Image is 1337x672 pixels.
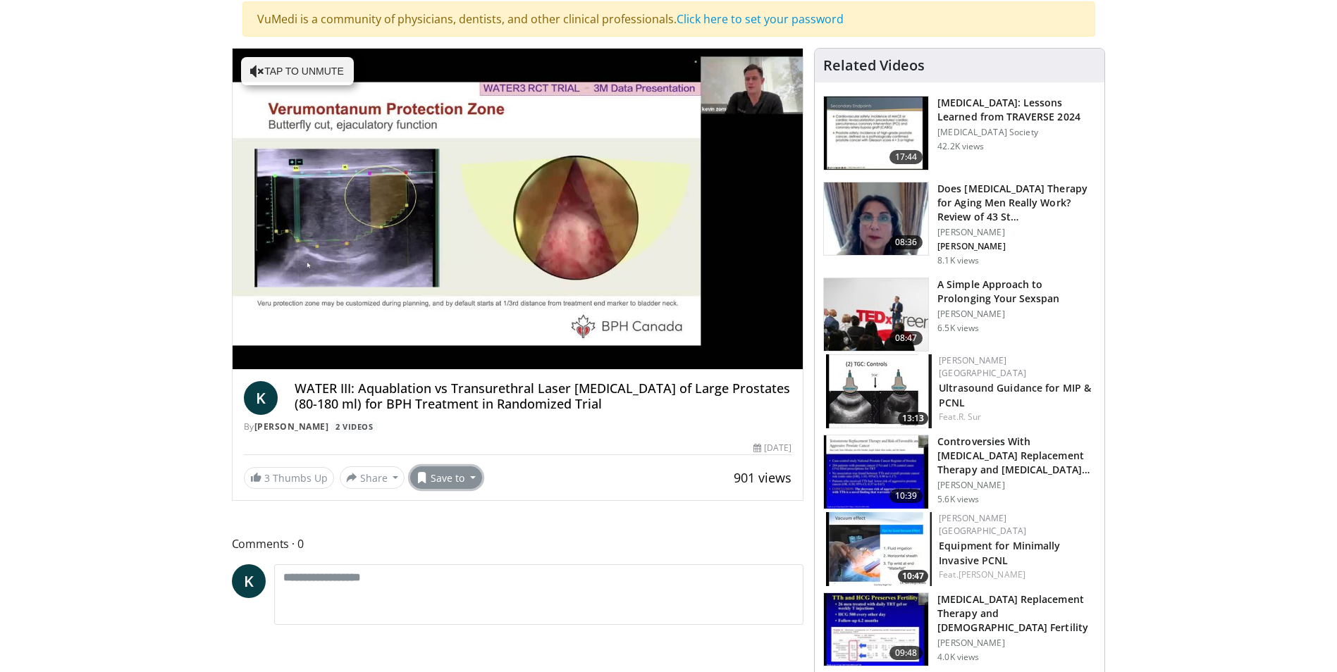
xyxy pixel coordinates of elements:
[823,278,1096,352] a: 08:47 A Simple Approach to Prolonging Your Sexspan [PERSON_NAME] 6.5K views
[939,568,1093,581] div: Feat.
[824,278,928,351] img: c4bd4661-e278-4c34-863c-57c104f39734.150x105_q85_crop-smart_upscale.jpg
[244,467,334,489] a: 3 Thumbs Up
[826,354,932,428] a: 13:13
[889,646,923,660] span: 09:48
[340,466,405,489] button: Share
[937,255,979,266] p: 8.1K views
[331,421,378,433] a: 2 Videos
[937,127,1096,138] p: [MEDICAL_DATA] Society
[826,512,932,586] a: 10:47
[244,421,792,433] div: By
[937,435,1096,477] h3: Controversies With [MEDICAL_DATA] Replacement Therapy and [MEDICAL_DATA] Can…
[824,97,928,170] img: 1317c62a-2f0d-4360-bee0-b1bff80fed3c.150x105_q85_crop-smart_upscale.jpg
[937,637,1096,649] p: [PERSON_NAME]
[937,323,979,334] p: 6.5K views
[937,182,1096,224] h3: Does [MEDICAL_DATA] Therapy for Aging Men Really Work? Review of 43 St…
[937,592,1096,635] h3: [MEDICAL_DATA] Replacement Therapy and [DEMOGRAPHIC_DATA] Fertility
[753,442,791,454] div: [DATE]
[824,182,928,256] img: 4d4bce34-7cbb-4531-8d0c-5308a71d9d6c.150x105_q85_crop-smart_upscale.jpg
[939,411,1093,423] div: Feat.
[889,331,923,345] span: 08:47
[264,471,270,485] span: 3
[937,480,1096,491] p: [PERSON_NAME]
[826,512,932,586] img: 57193a21-700a-4103-8163-b4069ca57589.150x105_q85_crop-smart_upscale.jpg
[677,11,844,27] a: Click here to set your password
[939,539,1060,567] a: Equipment for Minimally Invasive PCNL
[826,354,932,428] img: ae74b246-eda0-4548-a041-8444a00e0b2d.150x105_q85_crop-smart_upscale.jpg
[823,96,1096,170] a: 17:44 [MEDICAL_DATA]: Lessons Learned from TRAVERSE 2024 [MEDICAL_DATA] Society 42.2K views
[823,182,1096,266] a: 08:36 Does [MEDICAL_DATA] Therapy for Aging Men Really Work? Review of 43 St… [PERSON_NAME] [PERS...
[937,494,979,505] p: 5.6K views
[898,412,928,425] span: 13:13
[242,1,1095,37] div: VuMedi is a community of physicians, dentists, and other clinical professionals.
[823,592,1096,667] a: 09:48 [MEDICAL_DATA] Replacement Therapy and [DEMOGRAPHIC_DATA] Fertility [PERSON_NAME] 4.0K views
[937,141,984,152] p: 42.2K views
[939,354,1026,379] a: [PERSON_NAME] [GEOGRAPHIC_DATA]
[889,150,923,164] span: 17:44
[937,96,1096,124] h3: [MEDICAL_DATA]: Lessons Learned from TRAVERSE 2024
[939,381,1091,409] a: Ultrasound Guidance for MIP & PCNL
[232,535,804,553] span: Comments 0
[410,466,482,489] button: Save to
[889,235,923,249] span: 08:36
[295,381,792,411] h4: WATER III: Aquablation vs Transurethral Laser [MEDICAL_DATA] of Large Prostates (80-180 ml) for B...
[824,435,928,509] img: 418933e4-fe1c-4c2e-be56-3ce3ec8efa3b.150x105_q85_crop-smart_upscale.jpg
[937,278,1096,306] h3: A Simple Approach to Prolonging Your Sexspan
[241,57,354,85] button: Tap to unmute
[937,652,979,663] p: 4.0K views
[937,309,1096,320] p: [PERSON_NAME]
[939,512,1026,537] a: [PERSON_NAME] [GEOGRAPHIC_DATA]
[244,381,278,415] a: K
[823,57,925,74] h4: Related Videos
[734,469,791,486] span: 901 views
[254,421,329,433] a: [PERSON_NAME]
[889,489,923,503] span: 10:39
[232,564,266,598] a: K
[937,227,1096,238] p: [PERSON_NAME]
[959,411,982,423] a: R. Sur
[959,568,1025,580] a: [PERSON_NAME]
[937,241,1096,252] p: [PERSON_NAME]
[824,593,928,666] img: 58e29ddd-d015-4cd9-bf96-f28e303b730c.150x105_q85_crop-smart_upscale.jpg
[823,435,1096,509] a: 10:39 Controversies With [MEDICAL_DATA] Replacement Therapy and [MEDICAL_DATA] Can… [PERSON_NAME]...
[898,570,928,583] span: 10:47
[233,49,803,370] video-js: Video Player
